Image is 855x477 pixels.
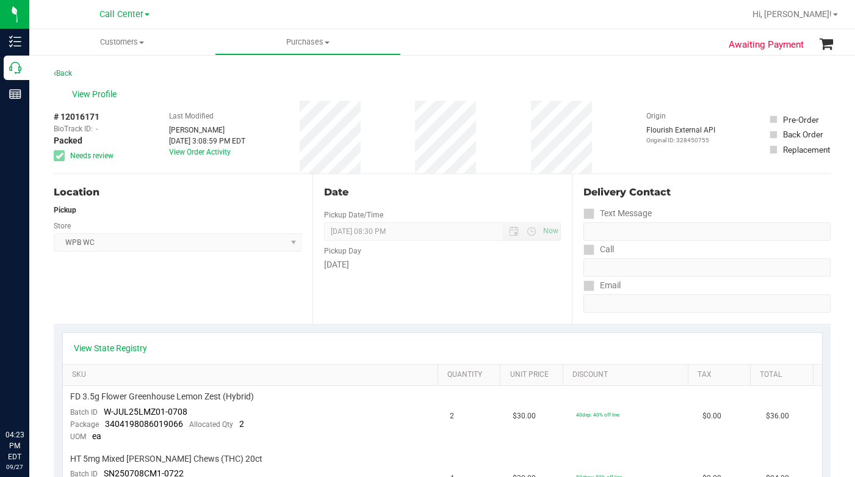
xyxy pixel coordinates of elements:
[510,370,558,380] a: Unit Price
[54,69,72,78] a: Back
[169,111,214,122] label: Last Modified
[324,185,560,200] div: Date
[5,429,24,462] p: 04:23 PM EDT
[583,258,831,277] input: Format: (999) 999-9999
[169,148,231,156] a: View Order Activity
[72,88,121,101] span: View Profile
[54,111,99,123] span: # 12016171
[99,9,143,20] span: Call Center
[70,420,99,429] span: Package
[74,342,147,354] a: View State Registry
[9,35,21,48] inline-svg: Inventory
[169,136,245,147] div: [DATE] 3:08:59 PM EDT
[324,258,560,271] div: [DATE]
[583,222,831,241] input: Format: (999) 999-9999
[72,370,433,380] a: SKU
[189,420,233,429] span: Allocated Qty
[70,391,254,402] span: FD 3.5g Flower Greenhouse Lemon Zest (Hybrid)
[36,377,51,392] iframe: Resource center unread badge
[783,114,819,126] div: Pre-Order
[70,150,114,161] span: Needs review
[215,37,400,48] span: Purchases
[646,125,715,145] div: Flourish External API
[450,410,454,422] span: 2
[70,408,98,417] span: Batch ID
[702,410,721,422] span: $0.00
[324,209,383,220] label: Pickup Date/Time
[169,125,245,136] div: [PERSON_NAME]
[513,410,536,422] span: $30.00
[239,419,244,429] span: 2
[752,9,832,19] span: Hi, [PERSON_NAME]!
[104,407,187,417] span: W-JUL25LMZ01-0708
[646,111,666,122] label: Origin
[783,128,823,140] div: Back Order
[698,370,746,380] a: Tax
[576,412,619,418] span: 40dep: 40% off line
[105,419,183,429] span: 3404198086019066
[729,38,804,52] span: Awaiting Payment
[583,277,621,294] label: Email
[447,370,496,380] a: Quantity
[215,29,400,55] a: Purchases
[583,241,614,258] label: Call
[54,123,93,134] span: BioTrack ID:
[324,246,361,257] label: Pickup Day
[783,144,830,156] div: Replacement
[54,185,301,200] div: Location
[54,220,71,231] label: Store
[9,88,21,100] inline-svg: Reports
[54,134,82,147] span: Packed
[92,431,101,441] span: ea
[583,205,652,222] label: Text Message
[9,62,21,74] inline-svg: Call Center
[70,432,86,441] span: UOM
[583,185,831,200] div: Delivery Contact
[766,410,789,422] span: $36.00
[5,462,24,472] p: 09/27
[29,37,215,48] span: Customers
[96,123,98,134] span: -
[70,453,262,465] span: HT 5mg Mixed [PERSON_NAME] Chews (THC) 20ct
[29,29,215,55] a: Customers
[54,206,76,214] strong: Pickup
[760,370,808,380] a: Total
[572,370,683,380] a: Discount
[12,379,49,416] iframe: Resource center
[646,136,715,145] p: Original ID: 328450755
